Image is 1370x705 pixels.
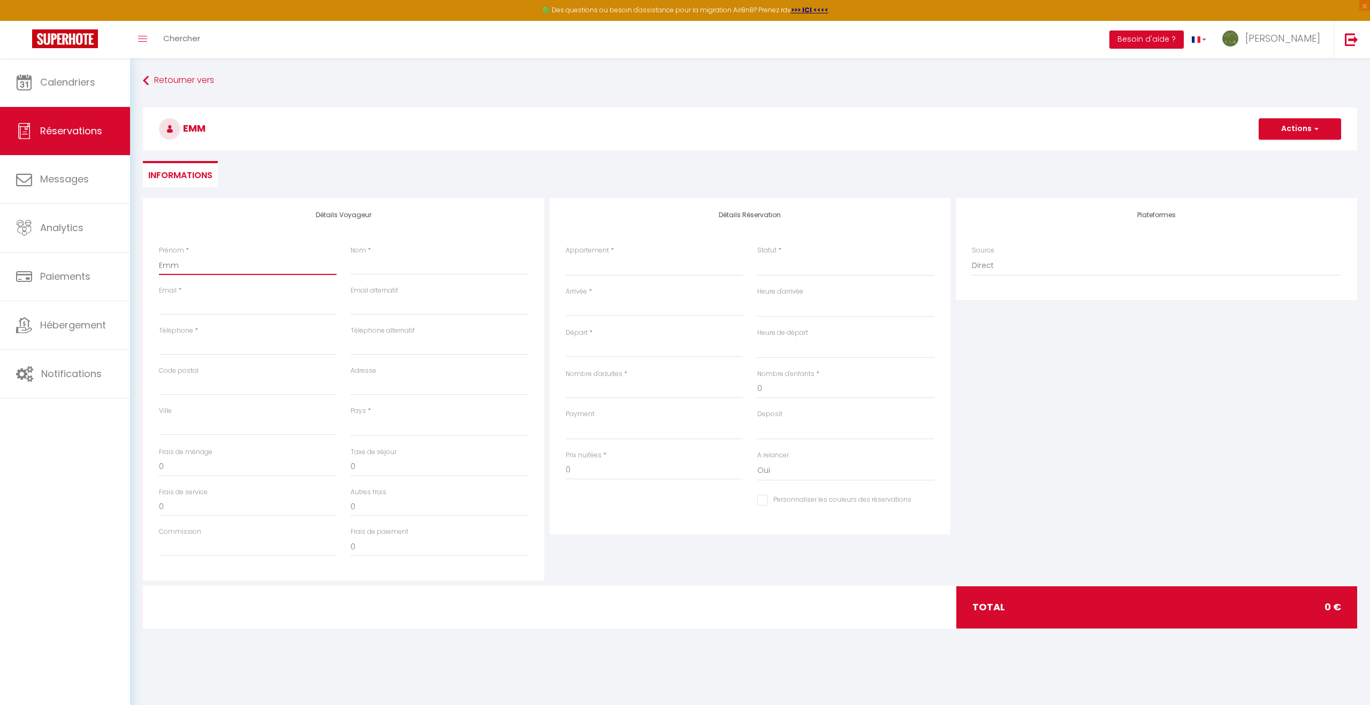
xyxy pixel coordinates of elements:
[757,287,803,297] label: Heure d'arrivée
[791,5,828,14] a: >>> ICI <<<<
[351,406,366,416] label: Pays
[40,221,83,234] span: Analytics
[757,328,808,338] label: Heure de départ
[1325,600,1341,615] span: 0 €
[1109,30,1184,49] button: Besoin d'aide ?
[40,172,89,186] span: Messages
[40,318,106,332] span: Hébergement
[351,246,366,256] label: Nom
[159,121,205,135] span: Emm
[351,447,397,457] label: Taxe de séjour
[1222,30,1238,47] img: ...
[159,366,199,376] label: Code postal
[41,367,102,380] span: Notifications
[159,447,212,457] label: Frais de ménage
[351,326,415,336] label: Téléphone alternatif
[566,409,595,419] label: Payment
[159,326,193,336] label: Téléphone
[159,487,208,497] label: Frais de service
[972,246,994,256] label: Source
[40,75,95,89] span: Calendriers
[757,409,782,419] label: Deposit
[351,366,376,376] label: Adresse
[1245,32,1320,45] span: [PERSON_NAME]
[32,29,98,48] img: Super Booking
[956,586,1357,628] div: total
[351,527,408,537] label: Frais de paiement
[1214,21,1334,58] a: ... [PERSON_NAME]
[159,211,528,219] h4: Détails Voyageur
[159,246,184,256] label: Prénom
[351,286,398,296] label: Email alternatif
[757,369,815,379] label: Nombre d'enfants
[143,71,1357,90] a: Retourner vers
[757,450,789,461] label: A relancer
[566,287,587,297] label: Arrivée
[159,286,177,296] label: Email
[1345,33,1358,46] img: logout
[757,246,777,256] label: Statut
[163,33,200,44] span: Chercher
[972,211,1341,219] h4: Plateformes
[566,450,602,461] label: Prix nuitées
[566,369,622,379] label: Nombre d'adultes
[351,487,386,497] label: Autres frais
[159,527,201,537] label: Commission
[155,21,208,58] a: Chercher
[159,406,172,416] label: Ville
[40,270,90,283] span: Paiements
[566,211,935,219] h4: Détails Réservation
[566,246,609,256] label: Appartement
[1259,118,1341,140] button: Actions
[143,161,218,187] li: Informations
[40,124,102,137] span: Réservations
[566,328,588,338] label: Départ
